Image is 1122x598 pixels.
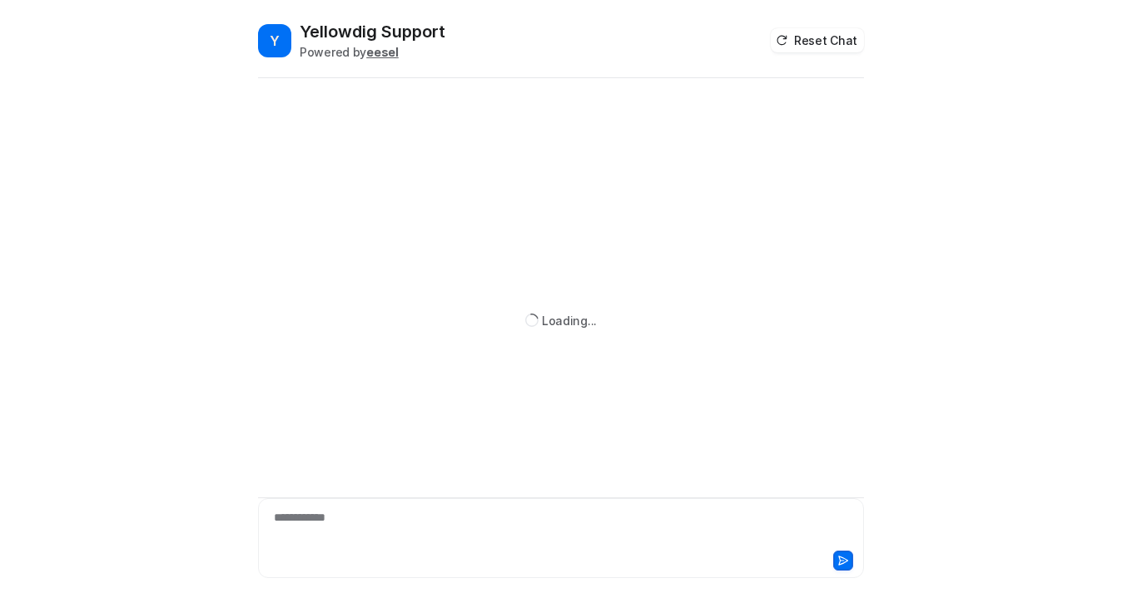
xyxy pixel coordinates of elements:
b: eesel [366,45,399,59]
span: Y [258,24,291,57]
div: Loading... [542,312,597,329]
div: Powered by [300,43,445,61]
button: Reset Chat [771,28,864,52]
h2: Yellowdig Support [300,20,445,43]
